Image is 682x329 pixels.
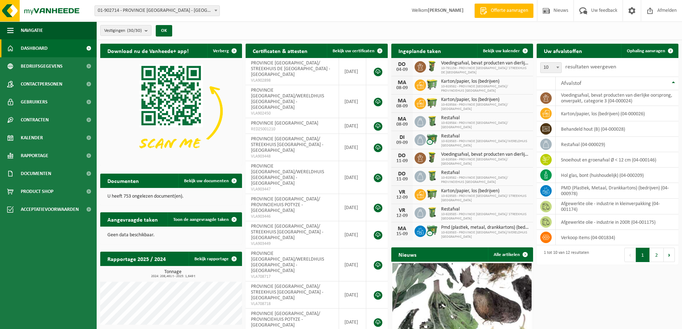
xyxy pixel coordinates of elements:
[395,177,409,182] div: 11-09
[21,183,53,200] span: Product Shop
[251,214,333,219] span: VLA903446
[664,248,675,262] button: Next
[395,67,409,72] div: 04-09
[395,122,409,127] div: 08-09
[556,152,678,168] td: snoeihout en groenafval Ø < 12 cm (04-000146)
[104,275,242,278] span: 2024: 208,461 t - 2025: 1,649 t
[395,86,409,91] div: 08-09
[441,194,529,203] span: 10-929585 - PROVINCIE [GEOGRAPHIC_DATA]/ STREEKHUIS [GEOGRAPHIC_DATA]
[184,179,229,183] span: Bekijk uw documenten
[426,115,438,127] img: WB-0240-HPE-GN-51
[395,98,409,104] div: MA
[441,61,529,66] span: Voedingsafval, bevat producten van dierlijke oorsprong, onverpakt, categorie 3
[339,221,366,248] td: [DATE]
[483,49,520,53] span: Bekijk uw kalender
[21,75,62,93] span: Contactpersonen
[251,78,333,83] span: VLA902898
[477,44,532,58] a: Bekijk uw kalender
[251,224,323,241] span: PROVINCIE [GEOGRAPHIC_DATA]/ STREEKHUIS [GEOGRAPHIC_DATA] - [GEOGRAPHIC_DATA]
[21,21,43,39] span: Navigatie
[173,217,229,222] span: Toon de aangevraagde taken
[104,25,142,36] span: Vestigingen
[251,136,323,153] span: PROVINCIE [GEOGRAPHIC_DATA]/ STREEKHUIS [GEOGRAPHIC_DATA] - [GEOGRAPHIC_DATA]
[100,174,146,188] h2: Documenten
[251,251,324,274] span: PROVINCIE [GEOGRAPHIC_DATA]/WERELDHUIS [GEOGRAPHIC_DATA] - [GEOGRAPHIC_DATA]
[21,39,48,57] span: Dashboard
[327,44,387,58] a: Bekijk uw certificaten
[428,8,464,13] strong: [PERSON_NAME]
[441,134,529,139] span: Restafval
[441,207,529,212] span: Restafval
[395,140,409,145] div: 09-09
[426,224,438,237] img: WB-0770-CU
[556,168,678,183] td: hol glas, bont (huishoudelijk) (04-000209)
[556,137,678,152] td: restafval (04-000029)
[441,79,529,84] span: Karton/papier, los (bedrijven)
[636,248,650,262] button: 1
[95,6,219,16] span: 01-902714 - PROVINCIE WEST-VLAANDEREN - SINT-ANDRIES
[395,213,409,218] div: 12-09
[627,49,665,53] span: Ophaling aanvragen
[426,206,438,218] img: WB-0240-HPE-GN-51
[395,195,409,200] div: 12-09
[395,171,409,177] div: DO
[540,247,589,263] div: 1 tot 10 van 12 resultaten
[426,60,438,72] img: WB-0060-HPE-GN-50
[251,88,324,110] span: PROVINCIE [GEOGRAPHIC_DATA]/WERELDHUIS [GEOGRAPHIC_DATA] - [GEOGRAPHIC_DATA]
[395,189,409,195] div: VR
[441,225,529,231] span: Pmd (plastiek, metaal, drankkartons) (bedrijven)
[474,4,533,18] a: Offerte aanvragen
[339,58,366,85] td: [DATE]
[556,183,678,199] td: PMD (Plastiek, Metaal, Drankkartons) (bedrijven) (04-000978)
[251,164,324,186] span: PROVINCIE [GEOGRAPHIC_DATA]/WERELDHUIS [GEOGRAPHIC_DATA] - [GEOGRAPHIC_DATA]
[178,174,241,188] a: Bekijk uw documenten
[251,61,330,77] span: PROVINCIE [GEOGRAPHIC_DATA]/ STREEKHUIS DE [GEOGRAPHIC_DATA] - [GEOGRAPHIC_DATA]
[441,139,529,148] span: 10-929583 - PROVINCIE [GEOGRAPHIC_DATA]/WERELDHUIS [GEOGRAPHIC_DATA]
[339,118,366,134] td: [DATE]
[339,85,366,118] td: [DATE]
[395,116,409,122] div: MA
[556,121,678,137] td: behandeld hout (B) (04-000028)
[441,84,529,93] span: 10-929582 - PROVINCIE [GEOGRAPHIC_DATA]/ PROVINCIEHUIS [GEOGRAPHIC_DATA]
[426,133,438,145] img: WB-0770-CU
[251,126,333,132] span: RED25001210
[441,115,529,121] span: Restafval
[395,135,409,140] div: DI
[441,231,529,239] span: 10-929583 - PROVINCIE [GEOGRAPHIC_DATA]/WERELDHUIS [GEOGRAPHIC_DATA]
[441,152,529,158] span: Voedingsafval, bevat producten van dierlijke oorsprong, onverpakt, categorie 3
[441,188,529,194] span: Karton/papier, los (bedrijven)
[540,62,562,73] span: 10
[441,97,529,103] span: Karton/papier, los (bedrijven)
[251,311,320,328] span: PROVINCIE [GEOGRAPHIC_DATA]/ PROVINCIEHUIS POTYZE - [GEOGRAPHIC_DATA]
[565,64,616,70] label: resultaten weergeven
[488,247,532,262] a: Alle artikelen
[537,44,589,58] h2: Uw afvalstoffen
[251,111,333,116] span: VLA902450
[426,188,438,200] img: WB-1100-HPE-GN-51
[251,187,333,192] span: VLA903447
[426,97,438,109] img: WB-1100-HPE-GN-51
[21,111,49,129] span: Contracten
[107,233,235,238] p: Geen data beschikbaar.
[556,230,678,245] td: verkoop items (04-001834)
[156,25,172,37] button: OK
[251,121,318,126] span: PROVINCIE [GEOGRAPHIC_DATA]
[333,49,374,53] span: Bekijk uw certificaten
[624,248,636,262] button: Previous
[489,7,530,14] span: Offerte aanvragen
[213,49,229,53] span: Verberg
[21,165,51,183] span: Documenten
[21,147,48,165] span: Rapportage
[100,58,242,164] img: Download de VHEPlus App
[395,80,409,86] div: MA
[107,194,235,199] p: U heeft 753 ongelezen document(en).
[339,134,366,161] td: [DATE]
[395,159,409,164] div: 11-09
[339,161,366,194] td: [DATE]
[621,44,678,58] a: Ophaling aanvragen
[251,284,323,301] span: PROVINCIE [GEOGRAPHIC_DATA]/ STREEKHUIS [GEOGRAPHIC_DATA] - [GEOGRAPHIC_DATA]
[95,5,220,16] span: 01-902714 - PROVINCIE WEST-VLAANDEREN - SINT-ANDRIES
[339,248,366,281] td: [DATE]
[100,25,151,36] button: Vestigingen(30/30)
[395,226,409,232] div: MA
